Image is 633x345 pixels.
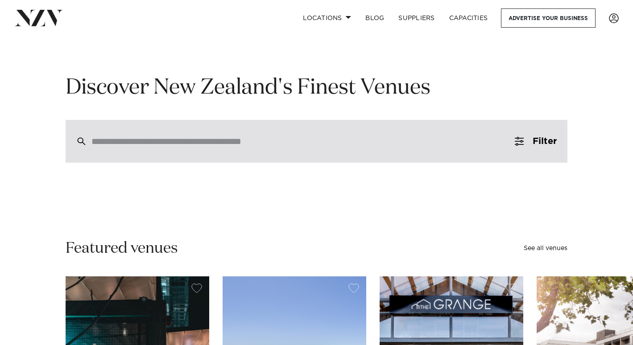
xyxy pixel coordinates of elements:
a: Locations [296,8,358,28]
a: SUPPLIERS [391,8,442,28]
a: See all venues [524,245,567,251]
img: nzv-logo.png [14,10,63,26]
span: Filter [533,137,557,146]
a: BLOG [358,8,391,28]
h1: Discover New Zealand's Finest Venues [66,74,567,102]
a: Advertise your business [501,8,596,28]
h2: Featured venues [66,238,178,259]
button: Filter [504,120,567,163]
a: Capacities [442,8,495,28]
